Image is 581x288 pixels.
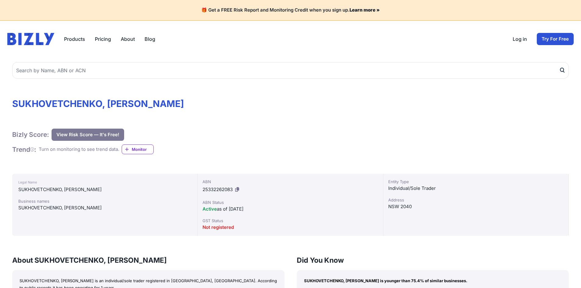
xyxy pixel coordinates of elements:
a: Log in [513,35,527,43]
h3: Did You Know [297,255,569,265]
h1: Trend : [12,145,36,154]
h1: Bizly Score: [12,130,49,139]
button: View Risk Score — It's Free! [52,129,124,141]
a: About [121,35,135,43]
div: as of [DATE] [203,205,378,213]
span: Monitor [132,146,153,152]
button: Products [64,35,85,43]
p: SUKHOVETCHENKO, [PERSON_NAME] is younger than 75.4% of similar businesses. [304,277,562,284]
a: Monitor [122,144,154,154]
a: Learn more » [350,7,380,13]
div: Business names [18,198,191,204]
div: ABN Status [203,199,378,205]
span: Not registered [203,224,234,230]
div: NSW 2040 [388,203,564,210]
a: Pricing [95,35,111,43]
h1: SUKHOVETCHENKO, [PERSON_NAME] [12,98,569,109]
input: Search by Name, ABN or ACN [12,62,569,79]
div: GST Status [203,218,378,224]
h3: About SUKHOVETCHENKO, [PERSON_NAME] [12,255,285,265]
div: Entity Type [388,179,564,185]
a: Try For Free [537,33,574,45]
div: Turn on monitoring to see trend data. [39,146,119,153]
a: Blog [145,35,155,43]
h4: 🎁 Get a FREE Risk Report and Monitoring Credit when you sign up. [7,7,574,13]
div: Address [388,197,564,203]
div: ABN [203,179,378,185]
div: Legal Name [18,179,191,186]
div: Individual/Sole Trader [388,185,564,192]
span: 25332262083 [203,187,233,192]
div: SUKHOVETCHENKO, [PERSON_NAME] [18,204,191,212]
div: SUKHOVETCHENKO, [PERSON_NAME] [18,186,191,193]
span: Active [203,206,217,212]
